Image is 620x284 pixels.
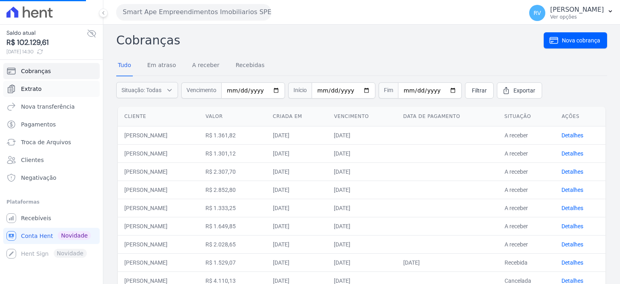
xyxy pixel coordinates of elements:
[266,107,328,126] th: Criada em
[116,4,271,20] button: Smart Ape Empreendimentos Imobiliarios SPE LTDA
[397,107,498,126] th: Data de pagamento
[498,199,555,217] td: A receber
[3,116,100,133] a: Pagamentos
[266,126,328,144] td: [DATE]
[6,63,96,262] nav: Sidebar
[327,181,396,199] td: [DATE]
[266,199,328,217] td: [DATE]
[3,63,100,79] a: Cobranças
[21,120,56,128] span: Pagamentos
[191,55,221,76] a: A receber
[3,210,100,226] a: Recebíveis
[6,48,87,55] span: [DATE] 14:30
[199,199,266,217] td: R$ 1.333,25
[21,174,57,182] span: Negativação
[561,241,583,248] a: Detalhes
[498,162,555,181] td: A receber
[561,278,583,284] a: Detalhes
[118,107,199,126] th: Cliente
[6,37,87,48] span: R$ 102.129,61
[116,55,133,76] a: Tudo
[379,82,398,99] span: Fim
[199,144,266,162] td: R$ 1.301,12
[21,138,71,146] span: Troca de Arquivos
[498,235,555,253] td: A receber
[497,82,542,99] a: Exportar
[6,29,87,37] span: Saldo atual
[118,162,199,181] td: [PERSON_NAME]
[234,55,266,76] a: Recebidas
[199,217,266,235] td: R$ 1.649,85
[562,36,600,44] span: Nova cobrança
[3,170,100,186] a: Negativação
[513,86,535,95] span: Exportar
[199,181,266,199] td: R$ 2.852,80
[181,82,221,99] span: Vencimento
[3,81,100,97] a: Extrato
[199,107,266,126] th: Valor
[327,162,396,181] td: [DATE]
[146,55,178,76] a: Em atraso
[21,85,42,93] span: Extrato
[327,253,396,271] td: [DATE]
[3,134,100,150] a: Troca de Arquivos
[561,168,583,175] a: Detalhes
[3,99,100,115] a: Nova transferência
[561,259,583,266] a: Detalhes
[21,156,44,164] span: Clientes
[21,103,75,111] span: Nova transferência
[266,217,328,235] td: [DATE]
[266,253,328,271] td: [DATE]
[327,144,396,162] td: [DATE]
[118,126,199,144] td: [PERSON_NAME]
[465,82,494,99] a: Filtrar
[3,228,100,244] a: Conta Hent Novidade
[21,67,51,75] span: Cobranças
[550,14,604,20] p: Ver opções
[327,199,396,217] td: [DATE]
[498,126,555,144] td: A receber
[118,217,199,235] td: [PERSON_NAME]
[121,86,161,94] span: Situação: Todas
[561,150,583,157] a: Detalhes
[561,187,583,193] a: Detalhes
[118,199,199,217] td: [PERSON_NAME]
[327,217,396,235] td: [DATE]
[561,205,583,211] a: Detalhes
[498,253,555,271] td: Recebida
[544,32,607,48] a: Nova cobrança
[116,31,544,49] h2: Cobranças
[21,214,51,222] span: Recebíveis
[523,2,620,24] button: RV [PERSON_NAME] Ver opções
[498,181,555,199] td: A receber
[498,144,555,162] td: A receber
[116,82,178,98] button: Situação: Todas
[561,132,583,139] a: Detalhes
[327,235,396,253] td: [DATE]
[266,144,328,162] td: [DATE]
[498,107,555,126] th: Situação
[561,223,583,229] a: Detalhes
[118,181,199,199] td: [PERSON_NAME]
[397,253,498,271] td: [DATE]
[472,86,487,95] span: Filtrar
[288,82,312,99] span: Início
[327,126,396,144] td: [DATE]
[58,231,91,240] span: Novidade
[266,162,328,181] td: [DATE]
[266,235,328,253] td: [DATE]
[534,10,541,16] span: RV
[266,181,328,199] td: [DATE]
[555,107,605,126] th: Ações
[199,126,266,144] td: R$ 1.361,82
[21,232,53,240] span: Conta Hent
[199,235,266,253] td: R$ 2.028,65
[118,144,199,162] td: [PERSON_NAME]
[327,107,396,126] th: Vencimento
[550,6,604,14] p: [PERSON_NAME]
[199,162,266,181] td: R$ 2.307,70
[118,253,199,271] td: [PERSON_NAME]
[3,152,100,168] a: Clientes
[199,253,266,271] td: R$ 1.529,07
[6,197,96,207] div: Plataformas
